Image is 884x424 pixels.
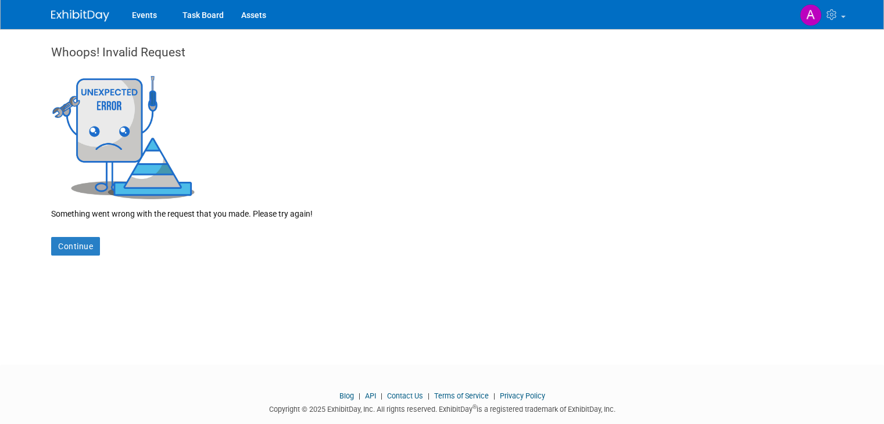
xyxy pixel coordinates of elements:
[51,10,109,21] img: ExhibitDay
[387,391,423,400] a: Contact Us
[491,391,498,400] span: |
[51,73,196,199] img: Invalid Request
[473,404,477,410] sup: ®
[51,44,833,73] div: Whoops! Invalid Request
[800,4,822,26] img: Angie Handal
[434,391,489,400] a: Terms of Service
[51,237,100,256] a: Continue
[51,199,833,220] div: Something went wrong with the request that you made. Please try again!
[425,391,432,400] span: |
[500,391,545,400] a: Privacy Policy
[378,391,385,400] span: |
[339,391,354,400] a: Blog
[356,391,363,400] span: |
[365,391,376,400] a: API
